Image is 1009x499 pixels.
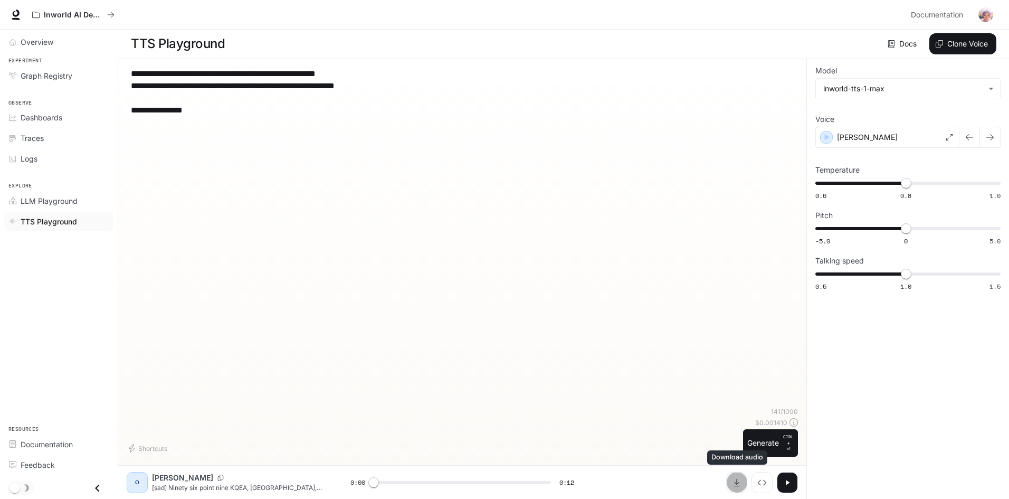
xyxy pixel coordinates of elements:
a: Dashboards [4,108,113,127]
span: Graph Registry [21,70,72,81]
p: $ 0.001410 [755,418,787,427]
p: Pitch [815,212,833,219]
button: Copy Voice ID [213,475,228,481]
a: LLM Playground [4,192,113,210]
span: Logs [21,153,37,164]
button: Inspect [751,472,773,493]
span: 0.6 [815,191,826,200]
p: Talking speed [815,257,864,265]
span: 1.0 [900,282,911,291]
span: Feedback [21,459,55,470]
button: Shortcuts [127,440,172,457]
p: [PERSON_NAME] [837,132,898,143]
div: inworld-tts-1-max [823,83,983,94]
span: Dark mode toggle [9,482,20,493]
a: TTS Playground [4,212,113,231]
span: 5.0 [989,237,1001,246]
a: Logs [4,149,113,168]
span: -5.0 [815,237,830,246]
img: User avatar [978,7,993,22]
p: 141 / 1000 [771,407,798,416]
p: [sad] Ninety six point nine KQEA, [GEOGRAPHIC_DATA], [GEOGRAPHIC_DATA]. [GEOGRAPHIC_DATA], KQIA H... [152,483,325,492]
span: 0:12 [559,477,574,488]
span: 0.5 [815,282,826,291]
a: Feedback [4,456,113,474]
span: Documentation [21,439,73,450]
span: LLM Playground [21,195,78,206]
p: Temperature [815,166,860,174]
a: Overview [4,33,113,51]
div: inworld-tts-1-max [816,79,1000,99]
p: Model [815,67,837,74]
a: Documentation [4,435,113,454]
a: Traces [4,129,113,147]
span: Documentation [911,8,963,22]
button: Close drawer [85,477,109,499]
span: Dashboards [21,112,62,123]
span: Traces [21,133,44,144]
span: 1.5 [989,282,1001,291]
h1: TTS Playground [131,33,225,54]
span: Overview [21,36,53,48]
button: All workspaces [27,4,119,25]
p: CTRL + [783,434,794,446]
span: 0 [904,237,908,246]
button: Clone Voice [929,33,996,54]
span: 1.0 [989,191,1001,200]
p: Voice [815,116,834,123]
div: O [129,474,146,491]
span: TTS Playground [21,216,77,227]
button: Download audio [726,472,747,493]
button: User avatar [975,4,996,25]
a: Graph Registry [4,67,113,85]
a: Documentation [907,4,971,25]
p: Inworld AI Demos [44,11,103,20]
button: GenerateCTRL +⏎ [743,429,798,457]
a: Docs [886,33,921,54]
span: 0.8 [900,191,911,200]
p: ⏎ [783,434,794,453]
span: 0:00 [350,477,365,488]
p: [PERSON_NAME] [152,473,213,483]
div: Download audio [707,450,767,465]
